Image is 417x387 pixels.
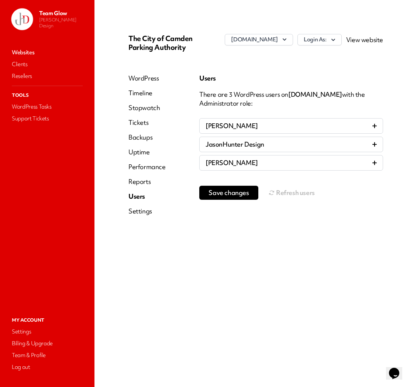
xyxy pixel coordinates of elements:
[297,34,342,45] button: Login As:
[288,90,342,99] span: [DOMAIN_NAME]
[10,315,84,325] p: My Account
[208,189,249,196] span: Save changes
[10,338,84,349] a: Billing & Upgrade
[10,326,84,337] a: Settings
[10,350,84,360] a: Team & Profile
[10,113,84,124] a: Support Tickets
[199,186,258,200] button: Save changes
[206,121,258,130] span: [PERSON_NAME]
[269,185,315,200] button: Refresh users
[10,47,84,58] a: Websites
[128,118,166,127] a: Tickets
[10,90,84,100] p: Tools
[10,102,84,112] a: WordPress Tasks
[128,133,166,142] a: Backups
[206,140,264,149] span: JasonHunter Design
[39,10,89,17] p: Team Glow
[199,74,216,82] span: Users
[39,17,89,29] p: [PERSON_NAME] Design
[386,357,410,380] iframe: chat widget
[128,192,166,201] a: Users
[10,71,84,81] a: Resellers
[128,177,166,186] a: Reports
[346,35,383,44] a: View website
[206,158,258,167] span: [PERSON_NAME]
[128,207,166,216] a: Settings
[128,103,166,112] a: Stopwatch
[128,162,166,171] a: Performance
[10,59,84,69] a: Clients
[199,90,383,108] div: There are 3 WordPress users on with the Administrator role:
[128,89,166,97] a: Timeline
[10,362,84,372] a: Log out
[128,148,166,157] a: Uptime
[225,34,293,45] button: [DOMAIN_NAME]
[128,34,213,52] p: The City of Camden Parking Authority
[128,74,166,83] a: WordPress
